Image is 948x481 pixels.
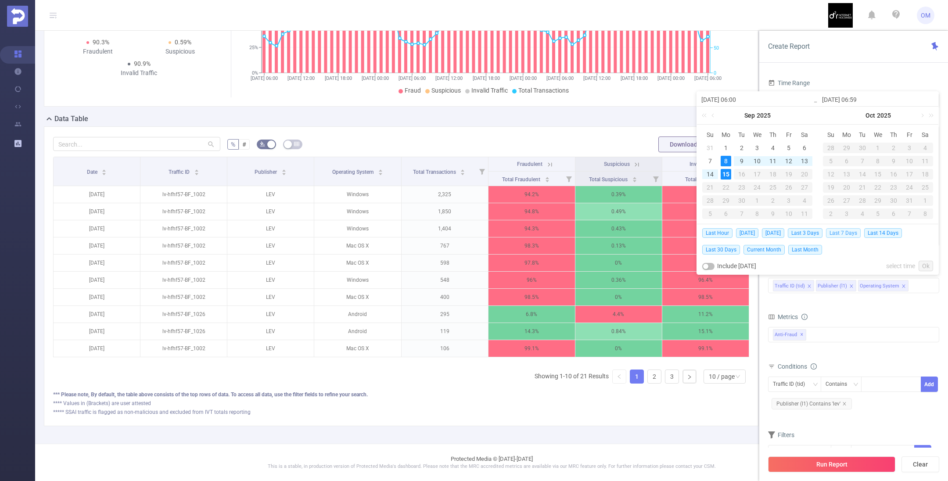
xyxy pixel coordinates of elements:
[768,156,778,166] div: 11
[718,194,734,207] td: September 29, 2025
[870,181,886,194] td: October 22, 2025
[886,194,901,207] td: October 30, 2025
[823,143,839,153] div: 28
[294,141,299,147] i: icon: table
[54,114,88,124] h2: Data Table
[620,75,647,81] tspan: [DATE] 18:00
[858,280,908,291] li: Operating System
[658,136,722,152] button: Download PDF
[134,60,151,67] span: 90.9%
[781,169,797,179] div: 19
[756,107,772,124] a: 2025
[101,168,107,173] div: Sort
[734,141,750,154] td: September 2, 2025
[517,161,542,167] span: Fraudulent
[886,168,901,181] td: October 16, 2025
[765,128,781,141] th: Thu
[797,154,812,168] td: September 13, 2025
[823,128,839,141] th: Sun
[918,107,926,124] a: Next month (PageDown)
[855,143,870,153] div: 30
[886,128,901,141] th: Thu
[575,186,662,203] p: 0.39%
[781,128,797,141] th: Fri
[734,181,750,194] td: September 23, 2025
[57,47,139,56] div: Fraudulent
[901,207,917,220] td: November 7, 2025
[921,7,930,24] span: OM
[714,45,719,51] tspan: 50
[750,168,765,181] td: September 17, 2025
[743,107,756,124] a: Sep
[736,156,747,166] div: 9
[797,182,812,193] div: 27
[901,169,917,179] div: 17
[765,195,781,206] div: 2
[102,168,107,171] i: icon: caret-up
[839,143,855,153] div: 29
[781,168,797,181] td: September 19, 2025
[901,182,917,193] div: 24
[734,168,750,181] td: September 16, 2025
[917,182,933,193] div: 25
[870,141,886,154] td: October 1, 2025
[734,207,750,220] td: October 7, 2025
[886,143,901,153] div: 2
[886,169,901,179] div: 16
[750,195,765,206] div: 1
[839,156,855,166] div: 6
[839,168,855,181] td: October 13, 2025
[718,168,734,181] td: September 15, 2025
[750,207,765,220] td: October 8, 2025
[718,181,734,194] td: September 22, 2025
[826,377,853,391] div: Contains
[781,154,797,168] td: September 12, 2025
[849,284,854,289] i: icon: close
[249,45,258,50] tspan: 25%
[702,131,718,139] span: Su
[630,370,643,383] a: 1
[765,194,781,207] td: October 2, 2025
[702,182,718,193] div: 21
[694,75,722,81] tspan: [DATE] 06:00
[175,39,191,46] span: 0.59%
[901,181,917,194] td: October 24, 2025
[734,169,750,179] div: 16
[768,456,895,472] button: Run Report
[87,169,99,175] span: Date
[314,186,401,203] p: Windows
[630,370,644,384] li: 1
[255,169,278,175] span: Publisher
[647,370,661,384] li: 2
[870,194,886,207] td: October 29, 2025
[231,141,235,148] span: %
[901,456,939,472] button: Clear
[870,169,886,179] div: 15
[705,169,715,179] div: 14
[765,141,781,154] td: September 4, 2025
[750,131,765,139] span: We
[901,154,917,168] td: October 10, 2025
[705,143,715,153] div: 31
[700,107,711,124] a: Last year (Control + left)
[378,168,383,171] i: icon: caret-up
[781,207,797,220] td: October 10, 2025
[734,128,750,141] th: Tue
[752,156,762,166] div: 10
[870,131,886,139] span: We
[870,207,886,220] td: November 5, 2025
[818,280,847,292] div: Publisher (l1)
[734,194,750,207] td: September 30, 2025
[702,194,718,207] td: September 28, 2025
[886,181,901,194] td: October 23, 2025
[545,176,550,181] div: Sort
[768,42,810,50] span: Create Report
[701,94,813,105] input: Start date
[402,186,488,203] p: 2,325
[460,168,465,173] div: Sort
[855,168,870,181] td: October 14, 2025
[797,141,812,154] td: September 6, 2025
[460,168,465,171] i: icon: caret-up
[721,143,731,153] div: 1
[839,141,855,154] td: September 29, 2025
